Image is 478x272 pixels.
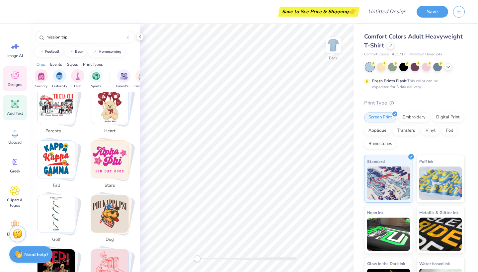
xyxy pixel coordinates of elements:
[87,195,137,246] button: Stack Card Button dog
[8,140,22,145] span: Upload
[372,78,407,84] strong: Fresh Prints Flash:
[419,158,433,165] span: Puff Ink
[75,50,83,53] div: bear
[417,6,448,18] button: Save
[372,78,454,90] div: This color can be expedited for 5 day delivery.
[367,209,383,216] span: Neon Ink
[33,195,83,246] button: Stack Card Button golf
[364,52,389,57] span: Comfort Colors
[116,69,131,89] div: filter for Parent's Weekend
[367,260,405,267] span: Glow in the Dark Ink
[99,182,120,189] span: stars
[67,61,78,67] div: Styles
[65,47,86,57] button: bear
[33,140,83,191] button: Stack Card Button fall
[45,182,67,189] span: fall
[419,218,462,251] img: Metallic & Glitter Ink
[367,158,385,165] span: Standard
[45,50,59,53] div: football
[116,84,131,89] span: Parent's Weekend
[35,69,48,89] div: filter for Sorority
[419,260,450,267] span: Water based Ink
[363,5,412,18] input: Untitled Design
[392,52,406,57] span: # C1717
[33,86,83,137] button: Stack Card Button parents weekend
[37,61,45,67] div: Orgs
[419,209,458,216] span: Metallic & Glitter Ink
[35,84,47,89] span: Sorority
[88,47,124,57] button: homecoming
[71,69,84,89] div: filter for Club
[99,128,120,135] span: heart
[393,126,419,136] div: Transfers
[45,128,67,135] span: parents weekend
[92,72,100,80] img: Sports Image
[421,126,440,136] div: Vinyl
[134,69,150,89] button: filter button
[74,84,81,89] span: Club
[398,112,430,122] div: Embroidery
[45,237,67,243] span: golf
[92,50,97,54] img: trend_line.gif
[83,61,103,67] div: Print Types
[46,34,126,40] input: Try "Alpha"
[56,72,63,80] img: Fraternity Image
[99,50,121,53] div: homecoming
[38,86,75,124] img: parents weekend
[74,72,81,80] img: Club Image
[409,52,442,57] span: Minimum Order: 24 +
[329,55,338,61] div: Back
[280,7,358,17] div: Save to See Price & Shipping
[38,195,75,233] img: golf
[87,86,137,137] button: Stack Card Button heart
[327,38,340,52] img: Back
[91,86,128,124] img: heart
[116,69,131,89] button: filter button
[419,167,462,200] img: Puff Ink
[7,232,23,237] span: Decorate
[91,84,101,89] span: Sports
[10,169,20,174] span: Greek
[364,33,463,49] span: Comfort Colors Adult Heavyweight T-Shirt
[35,47,62,57] button: football
[89,69,103,89] button: filter button
[99,237,120,243] span: dog
[7,53,23,58] span: Image AI
[432,112,464,122] div: Digital Print
[7,111,23,116] span: Add Text
[194,255,200,262] div: Accessibility label
[68,50,74,54] img: trend_line.gif
[89,69,103,89] div: filter for Sports
[364,112,396,122] div: Screen Print
[38,141,75,178] img: fall
[138,72,146,80] img: Game Day Image
[52,69,67,89] div: filter for Fraternity
[39,50,44,54] img: trend_line.gif
[349,7,356,15] span: 👉
[134,69,150,89] div: filter for Game Day
[120,72,128,80] img: Parent's Weekend Image
[8,82,22,87] span: Designs
[367,218,410,251] img: Neon Ink
[91,141,128,178] img: stars
[364,99,465,107] div: Print Type
[4,197,26,208] span: Clipart & logos
[52,69,67,89] button: filter button
[50,61,62,67] div: Events
[364,126,391,136] div: Applique
[91,195,128,233] img: dog
[71,69,84,89] button: filter button
[134,84,150,89] span: Game Day
[87,140,137,191] button: Stack Card Button stars
[38,72,45,80] img: Sorority Image
[24,251,48,258] strong: Need help?
[35,69,48,89] button: filter button
[364,139,396,149] div: Rhinestones
[52,84,67,89] span: Fraternity
[442,126,457,136] div: Foil
[367,167,410,200] img: Standard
